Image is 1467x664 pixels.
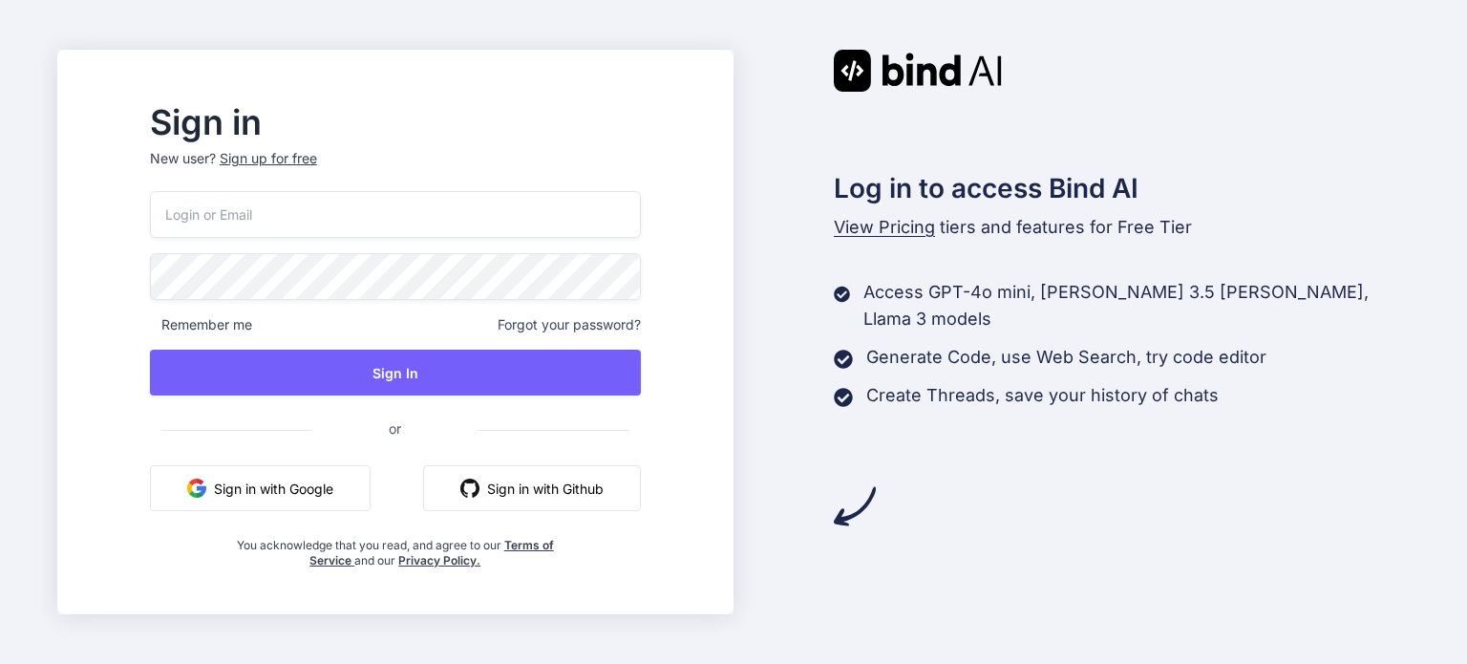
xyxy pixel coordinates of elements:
p: Create Threads, save your history of chats [866,382,1219,409]
span: View Pricing [834,217,935,237]
p: Generate Code, use Web Search, try code editor [866,344,1266,371]
span: Forgot your password? [498,315,641,334]
h2: Sign in [150,107,641,138]
input: Login or Email [150,191,641,238]
img: github [460,479,479,498]
span: or [312,405,478,452]
h2: Log in to access Bind AI [834,168,1411,208]
p: New user? [150,149,641,191]
button: Sign in with Google [150,465,371,511]
button: Sign In [150,350,641,396]
span: Remember me [150,315,252,334]
div: You acknowledge that you read, and agree to our and our [231,526,559,568]
img: arrow [834,485,876,527]
p: Access GPT-4o mini, [PERSON_NAME] 3.5 [PERSON_NAME], Llama 3 models [863,279,1410,332]
p: tiers and features for Free Tier [834,214,1411,241]
button: Sign in with Github [423,465,641,511]
a: Privacy Policy. [398,553,480,568]
img: Bind AI logo [834,50,1002,92]
img: google [187,479,206,498]
div: Sign up for free [220,149,317,168]
a: Terms of Service [309,538,554,568]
